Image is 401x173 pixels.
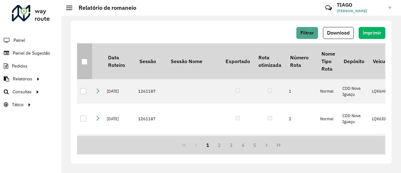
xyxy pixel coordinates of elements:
span: Painel [13,37,25,44]
td: CDD Nova Iguaçu [339,104,368,134]
span: Painel de Sugestão [13,50,50,57]
span: Pedidos [12,63,28,69]
span: [PERSON_NAME] [337,8,384,14]
th: Sessão Nome [166,43,221,79]
span: Download [327,30,350,35]
td: 1261187 [135,79,166,104]
button: 2 [213,139,225,151]
button: 3 [225,139,237,151]
span: Tático [12,101,23,108]
h3: TIAGO [337,2,384,8]
button: 1 [202,139,214,151]
td: LQX6H82 [369,79,394,104]
td: Normal [317,79,339,104]
td: [DATE] [104,134,135,159]
th: Rota otimizada [254,43,285,79]
button: Download [323,27,354,39]
span: Consultas [13,89,32,95]
th: Veículo [369,43,394,79]
td: Normal [317,104,339,134]
td: 3 [286,134,317,159]
td: Normal [317,134,339,159]
td: [DATE] [104,104,135,134]
th: Data Roteiro [104,43,135,79]
button: Imprimir [359,27,385,39]
th: Sessão [135,43,166,79]
span: Imprimir [363,30,381,35]
th: Nome Tipo Rota [317,43,339,79]
td: 2 [286,104,317,134]
span: Relatórios [13,76,32,82]
button: 5 [249,139,261,151]
button: 4 [237,139,249,151]
td: 1261187 [135,134,166,159]
td: [DATE] [104,79,135,104]
td: LQX6I04 [369,104,394,134]
th: Número Rota [286,43,317,79]
th: Exportado [221,43,254,79]
td: 1 [286,79,317,104]
a: Contato Rápido [322,1,335,15]
button: Filtrar [296,27,318,39]
button: Last Page [273,139,284,151]
td: CDD Nova Iguaçu [339,79,368,104]
button: Next Page [261,139,273,151]
td: LQX6H86 [369,134,394,159]
td: CDD Nova Iguaçu [339,134,368,159]
span: Filtrar [300,30,314,35]
th: Depósito [339,43,368,79]
td: 1261187 [135,104,166,134]
h2: Relatório de romaneio [72,4,136,11]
